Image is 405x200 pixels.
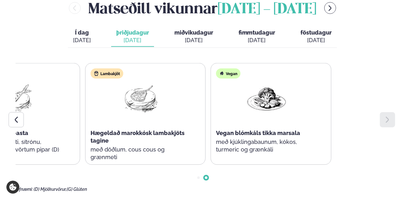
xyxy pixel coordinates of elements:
[216,138,317,153] p: með kjúklingabaunum, kókos, turmeric og grænkáli
[216,130,300,136] span: Vegan blómkáls tikka marsala
[73,36,91,44] div: [DATE]
[121,84,161,113] img: Lamb-Meat.png
[218,3,317,16] span: [DATE] - [DATE]
[34,187,67,192] span: (D) Mjólkurvörur,
[174,36,213,44] div: [DATE]
[301,29,332,36] span: föstudagur
[116,29,149,36] span: þriðjudagur
[91,146,192,161] p: með döðlum, cous cous og grænmeti
[91,130,185,144] span: Hægeldað marokkósk lambakjöts tagine
[67,187,87,192] span: (G) Glúten
[16,187,33,192] span: Ofnæmi:
[205,177,207,179] span: Go to slide 2
[94,71,99,76] img: Lamb.svg
[69,2,81,14] button: menu-btn-left
[246,84,287,113] img: Vegan.png
[324,2,336,14] button: menu-btn-right
[169,26,218,47] button: miðvikudagur [DATE]
[233,26,280,47] button: fimmtudagur [DATE]
[111,26,154,47] button: þriðjudagur [DATE]
[219,71,225,76] img: Vegan.svg
[91,68,123,79] div: Lambakjöt
[116,36,149,44] div: [DATE]
[239,29,275,36] span: fimmtudagur
[301,36,332,44] div: [DATE]
[216,68,241,79] div: Vegan
[73,29,91,36] span: Í dag
[6,181,19,194] a: Cookie settings
[68,26,96,47] button: Í dag [DATE]
[174,29,213,36] span: miðvikudagur
[239,36,275,44] div: [DATE]
[197,177,200,179] span: Go to slide 1
[296,26,337,47] button: föstudagur [DATE]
